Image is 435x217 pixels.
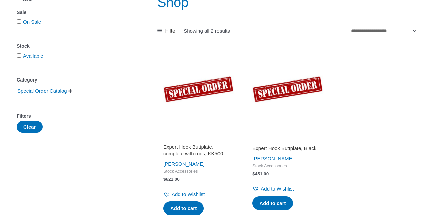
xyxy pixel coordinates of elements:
div: Sale [17,8,117,17]
h2: Expert Hook Buttplate, Black [252,145,323,152]
button: Clear [17,121,43,133]
span: Stock Accessories [163,169,234,174]
a: Expert Hook Buttplate, Black [252,145,323,154]
iframe: Customer reviews powered by Trustpilot [163,135,234,144]
a: Special Order Catalog [17,88,68,93]
img: Expert Hook Buttplate, complete with rods, KK500 [157,49,240,131]
div: Stock [17,41,117,51]
input: Available [17,53,21,58]
span: $ [163,177,166,182]
span: Add to Wishlist [261,186,294,192]
a: [PERSON_NAME] [163,161,204,167]
p: Showing all 2 results [184,28,230,33]
bdi: 621.00 [163,177,180,182]
input: On Sale [17,19,21,24]
div: Category [17,75,117,85]
a: On Sale [23,19,41,25]
span:  [68,89,72,93]
a: [PERSON_NAME] [252,156,293,161]
iframe: Customer reviews powered by Trustpilot [252,135,323,144]
div: Filters [17,111,117,121]
h2: Expert Hook Buttplate, complete with rods, KK500 [163,144,234,157]
span: Filter [165,26,177,36]
span: $ [252,171,255,176]
a: Filter [157,26,177,36]
a: Expert Hook Buttplate, complete with rods, KK500 [163,144,234,159]
img: Expert Hook Buttplate, Black [246,49,329,131]
a: Add to cart: “Expert Hook Buttplate, Black” [252,196,293,210]
a: Add to cart: “Expert Hook Buttplate, complete with rods, KK500” [163,201,204,215]
bdi: 451.00 [252,171,269,176]
span: Stock Accessories [252,163,323,169]
select: Shop order [348,25,418,36]
a: Available [23,53,43,59]
a: Add to Wishlist [252,184,294,194]
span: Special Order Catalog [17,85,68,97]
a: Add to Wishlist [163,189,205,199]
span: Add to Wishlist [172,191,205,197]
